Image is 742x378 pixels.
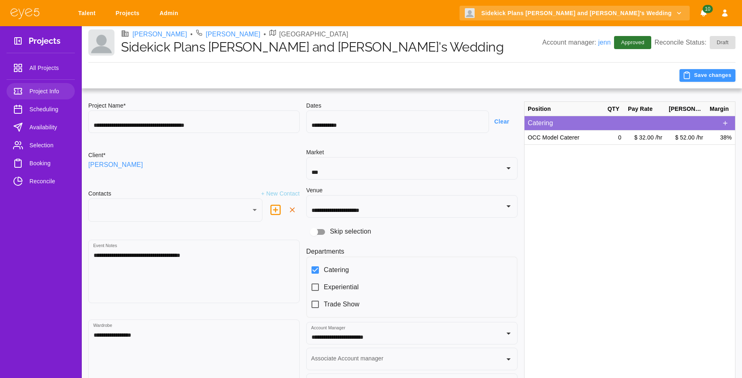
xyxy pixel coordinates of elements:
[719,117,732,130] div: outlined button group
[88,29,114,56] img: Client logo
[702,5,713,13] span: 10
[110,6,148,21] a: Projects
[598,39,611,46] a: jenn
[324,282,359,292] span: Experiential
[266,200,285,219] button: delete
[279,29,348,39] p: [GEOGRAPHIC_DATA]
[306,224,518,240] div: Skip selection
[666,102,706,116] div: [PERSON_NAME]
[503,353,514,365] button: Open
[93,322,112,328] label: Wardrobe
[191,29,193,39] li: •
[465,8,475,18] img: Client logo
[324,299,359,309] span: Trade Show
[29,86,68,96] span: Project Info
[503,328,514,339] button: Open
[503,200,514,212] button: Open
[7,173,75,189] a: Reconcile
[489,114,518,129] button: Clear
[503,162,514,174] button: Open
[706,130,735,145] div: 38%
[528,118,719,128] p: Catering
[88,101,300,110] h6: Project Name*
[29,122,68,132] span: Availability
[616,38,649,47] span: Approved
[29,104,68,114] span: Scheduling
[625,102,666,116] div: Pay Rate
[306,101,518,110] h6: Dates
[306,148,518,157] h6: Market
[604,130,625,145] div: 0
[154,6,186,21] a: Admin
[29,158,68,168] span: Booking
[712,38,733,47] span: Draft
[306,186,323,195] h6: Venue
[7,60,75,76] a: All Projects
[29,176,68,186] span: Reconcile
[88,151,105,160] h6: Client*
[88,160,143,170] a: [PERSON_NAME]
[7,83,75,99] a: Project Info
[261,189,300,198] p: + New Contact
[324,265,349,275] span: Catering
[679,69,735,82] button: Save changes
[719,117,732,130] button: Add Position
[10,7,40,19] img: eye5
[311,325,345,331] label: Account Manager
[29,140,68,150] span: Selection
[206,29,260,39] a: [PERSON_NAME]
[655,36,735,49] p: Reconcile Status:
[7,137,75,153] a: Selection
[88,189,111,198] h6: Contacts
[7,101,75,117] a: Scheduling
[525,102,604,116] div: Position
[264,29,266,39] li: •
[542,38,611,47] p: Account manager:
[706,102,735,116] div: Margin
[132,29,187,39] a: [PERSON_NAME]
[29,63,68,73] span: All Projects
[604,102,625,116] div: QTY
[73,6,104,21] a: Talent
[7,119,75,135] a: Availability
[666,130,706,145] div: $ 52.00 /hr
[460,6,690,21] button: Sidekick Plans [PERSON_NAME] and [PERSON_NAME]'s Wedding
[29,36,61,49] h3: Projects
[696,6,711,21] button: Notifications
[7,155,75,171] a: Booking
[285,202,300,217] button: delete
[525,130,604,145] div: OCC Model Caterer
[625,130,666,145] div: $ 32.00 /hr
[306,246,518,256] h6: Departments
[121,39,542,55] h1: Sidekick Plans [PERSON_NAME] and [PERSON_NAME]'s Wedding
[93,243,117,249] label: Event Notes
